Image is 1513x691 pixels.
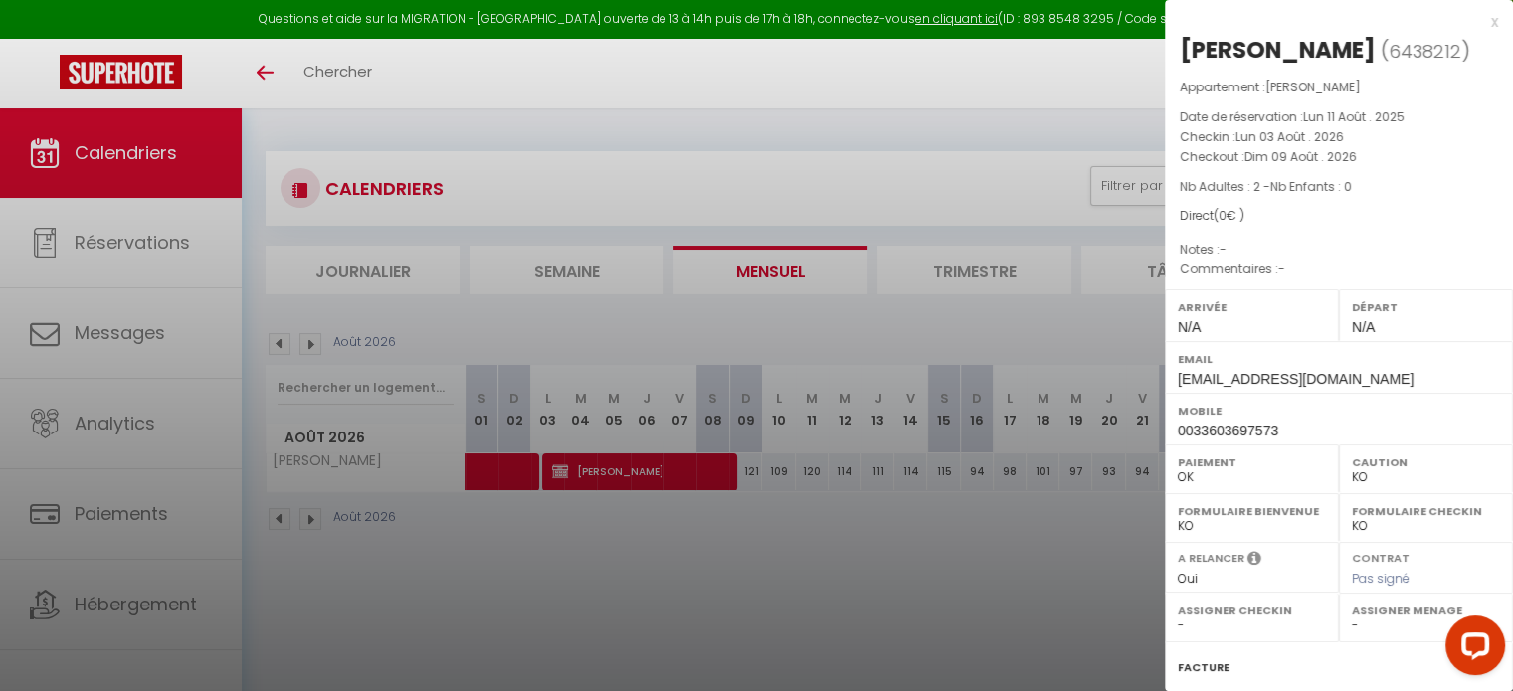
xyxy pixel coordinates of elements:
label: Arrivée [1178,297,1326,317]
span: N/A [1178,319,1201,335]
span: 0 [1219,207,1227,224]
span: N/A [1352,319,1375,335]
span: - [1278,260,1285,277]
label: Mobile [1178,401,1500,421]
div: x [1165,10,1498,34]
label: Départ [1352,297,1500,317]
p: Checkout : [1180,147,1498,167]
label: Paiement [1178,452,1326,472]
span: [PERSON_NAME] [1265,79,1361,95]
label: Assigner Checkin [1178,601,1326,620]
label: Formulaire Checkin [1352,501,1500,521]
span: Nb Adultes : 2 - [1180,178,1352,195]
label: Caution [1352,452,1500,472]
p: Date de réservation : [1180,107,1498,127]
label: Assigner Menage [1352,601,1500,620]
span: Dim 09 Août . 2026 [1244,148,1357,165]
div: [PERSON_NAME] [1180,34,1376,66]
label: A relancer [1178,550,1244,567]
p: Checkin : [1180,127,1498,147]
span: Lun 11 Août . 2025 [1303,108,1405,125]
i: Sélectionner OUI si vous souhaiter envoyer les séquences de messages post-checkout [1247,550,1261,572]
span: ( € ) [1214,207,1244,224]
span: ( ) [1381,37,1470,65]
label: Contrat [1352,550,1410,563]
span: Lun 03 Août . 2026 [1235,128,1344,145]
span: 6438212 [1389,39,1461,64]
p: Notes : [1180,240,1498,259]
p: Commentaires : [1180,259,1498,279]
span: Pas signé [1352,570,1410,587]
span: 0033603697573 [1178,423,1278,438]
label: Email [1178,349,1500,369]
p: Appartement : [1180,78,1498,97]
div: Direct [1180,207,1498,226]
span: Nb Enfants : 0 [1270,178,1352,195]
label: Formulaire Bienvenue [1178,501,1326,521]
iframe: LiveChat chat widget [1429,607,1513,691]
label: Facture [1178,657,1229,678]
span: - [1220,241,1227,258]
span: [EMAIL_ADDRESS][DOMAIN_NAME] [1178,371,1414,387]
